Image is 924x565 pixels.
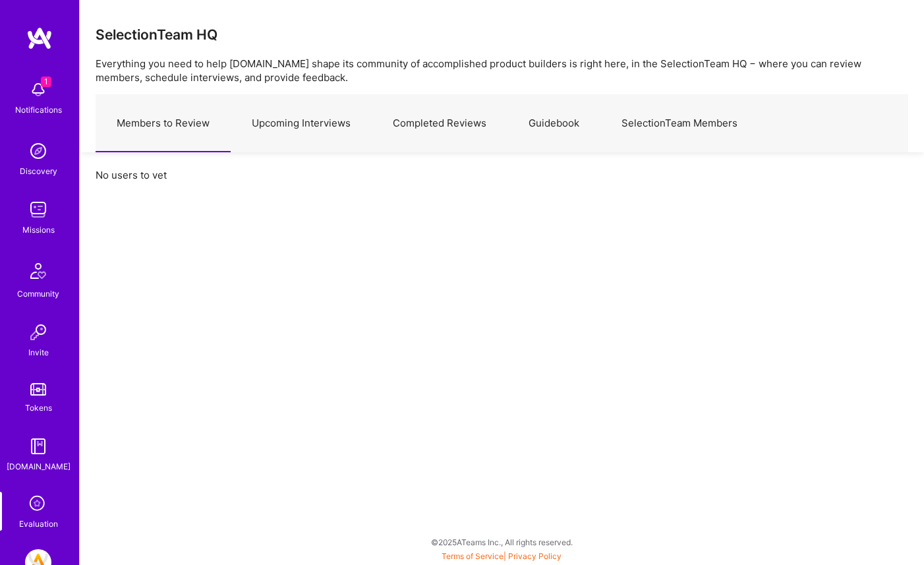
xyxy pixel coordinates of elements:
img: guide book [25,433,51,460]
img: Community [22,255,54,287]
a: Privacy Policy [508,551,562,561]
h3: SelectionTeam HQ [96,26,217,43]
p: Everything you need to help [DOMAIN_NAME] shape its community of accomplished product builders is... [96,57,908,84]
div: Notifications [15,103,62,117]
div: Evaluation [19,517,58,531]
a: Members to Review [96,95,231,152]
div: Tokens [25,401,52,415]
img: bell [25,76,51,103]
div: Discovery [20,164,57,178]
img: tokens [30,383,46,396]
img: logo [26,26,53,50]
a: Terms of Service [442,551,504,561]
i: icon SelectionTeam [26,492,51,517]
img: Invite [25,319,51,345]
img: teamwork [25,196,51,223]
div: [DOMAIN_NAME] [7,460,71,473]
span: 1 [41,76,51,87]
a: SelectionTeam Members [600,95,759,152]
a: Upcoming Interviews [231,95,372,152]
div: © 2025 ATeams Inc., All rights reserved. [79,525,924,558]
img: discovery [25,138,51,164]
span: | [442,551,562,561]
div: Invite [28,345,49,359]
a: Completed Reviews [372,95,507,152]
div: Missions [22,223,55,237]
a: Guidebook [507,95,600,152]
div: Community [17,287,59,301]
div: No users to vet [80,152,924,214]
